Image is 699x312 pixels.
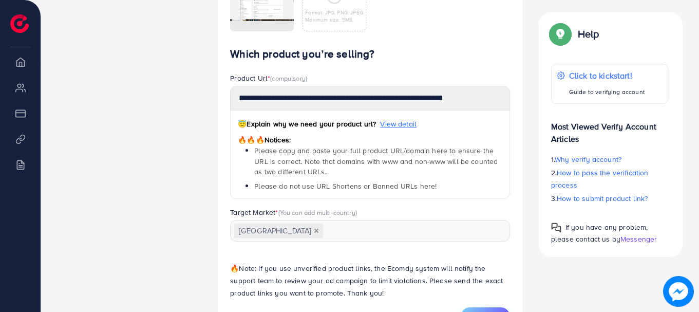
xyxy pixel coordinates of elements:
input: Search for option [324,223,497,239]
span: (compulsory) [270,74,307,83]
span: 🔥🔥🔥 [238,135,264,145]
p: 1. [551,153,668,166]
span: How to submit product link? [557,193,648,204]
p: Most Viewed Verify Account Articles [551,112,668,145]
span: How to pass the verification process [551,168,649,190]
p: Help [578,28,599,40]
img: Popup guide [551,25,570,43]
p: Note: If you use unverified product links, the Ecomdy system will notify the support team to revi... [230,262,510,299]
p: Guide to verifying account [569,86,645,98]
img: logo [10,14,29,33]
p: 2. [551,167,668,191]
div: Search for option [230,220,510,241]
label: Target Market [230,207,357,217]
span: Explain why we need your product url? [238,119,376,129]
span: If you have any problem, please contact us by [551,222,648,244]
span: Notices: [238,135,291,145]
button: Deselect Pakistan [314,228,319,233]
span: Messenger [620,234,657,244]
span: Please do not use URL Shortens or Banned URLs here! [254,181,437,191]
span: 🔥 [230,263,239,273]
span: (You can add multi-country) [278,208,357,217]
label: Product Url [230,73,307,83]
img: Popup guide [551,223,561,233]
p: Maximum size: 5MB [305,16,363,23]
h4: Which product you’re selling? [230,48,510,61]
p: 3. [551,192,668,205]
span: 😇 [238,119,247,129]
span: Please copy and paste your full product URL/domain here to ensure the URL is correct. Note that d... [254,145,498,177]
span: Why verify account? [555,154,621,164]
p: Format: JPG, PNG, JPEG [305,9,363,16]
span: View detail [380,119,417,129]
p: Click to kickstart! [569,69,645,82]
span: [GEOGRAPHIC_DATA] [234,224,323,238]
img: image [663,276,694,307]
